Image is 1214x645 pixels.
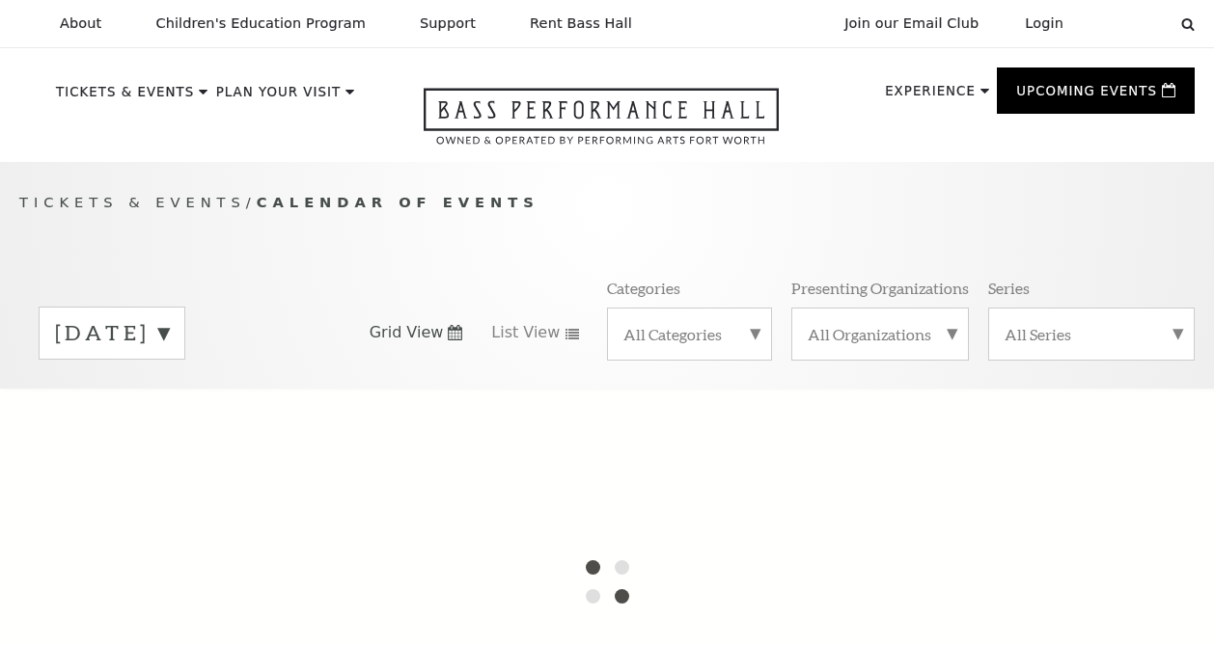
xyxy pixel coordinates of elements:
[1094,14,1163,33] select: Select:
[19,194,246,210] span: Tickets & Events
[56,86,194,109] p: Tickets & Events
[420,15,476,32] p: Support
[623,324,756,344] label: All Categories
[885,85,976,108] p: Experience
[491,322,560,343] span: List View
[257,194,539,210] span: Calendar of Events
[1016,85,1157,108] p: Upcoming Events
[808,324,952,344] label: All Organizations
[19,191,1195,215] p: /
[155,15,366,32] p: Children's Education Program
[530,15,632,32] p: Rent Bass Hall
[1005,324,1178,344] label: All Series
[216,86,342,109] p: Plan Your Visit
[55,318,169,348] label: [DATE]
[607,278,680,298] p: Categories
[370,322,444,343] span: Grid View
[791,278,969,298] p: Presenting Organizations
[988,278,1030,298] p: Series
[60,15,101,32] p: About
